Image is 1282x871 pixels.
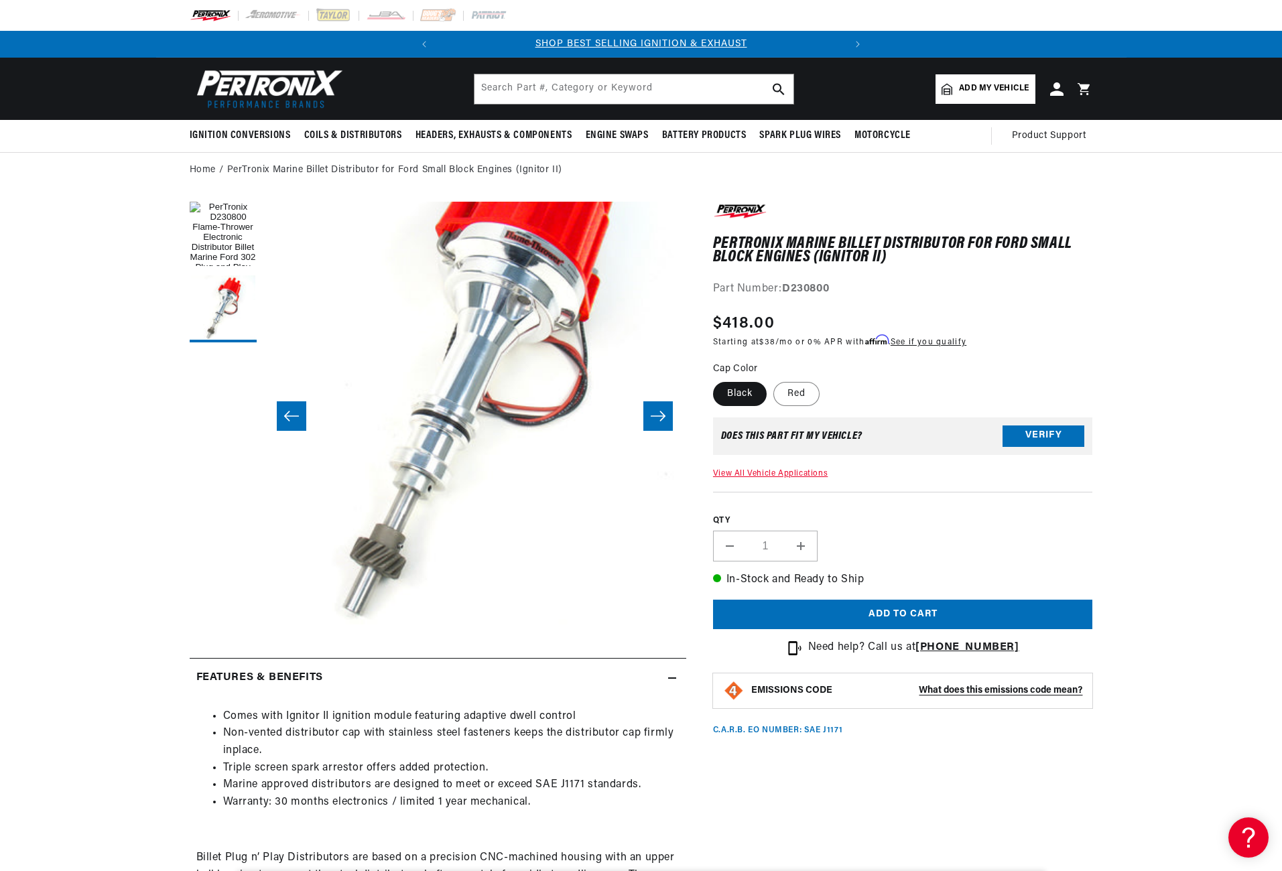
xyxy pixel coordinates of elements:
span: $418.00 [713,312,775,336]
strong: What does this emissions code mean? [919,685,1082,695]
summary: Features & Benefits [190,659,686,697]
img: Pertronix [190,66,344,112]
button: Slide left [277,401,306,431]
button: Verify [1003,425,1084,447]
button: Slide right [643,401,673,431]
summary: Engine Swaps [579,120,655,151]
button: Add to cart [713,600,1093,630]
span: Engine Swaps [586,129,649,143]
button: Translation missing: en.sections.announcements.next_announcement [844,31,871,58]
a: [PHONE_NUMBER] [915,642,1019,653]
span: Affirm [865,335,889,345]
span: Motorcycle [854,129,911,143]
summary: Ignition Conversions [190,120,298,151]
button: search button [764,74,793,104]
a: PerTronix Marine Billet Distributor for Ford Small Block Engines (Ignitor II) [227,163,562,178]
span: Coils & Distributors [304,129,402,143]
a: SHOP BEST SELLING IGNITION & EXHAUST [535,39,747,49]
a: See if you qualify - Learn more about Affirm Financing (opens in modal) [891,338,966,346]
span: Product Support [1012,129,1086,143]
p: Starting at /mo or 0% APR with . [713,336,966,348]
span: Spark Plug Wires [759,129,841,143]
a: Home [190,163,216,178]
span: Battery Products [662,129,747,143]
a: View All Vehicle Applications [713,470,828,478]
strong: D230800 [782,283,829,294]
span: Ignition Conversions [190,129,291,143]
a: Add my vehicle [936,74,1035,104]
slideshow-component: Translation missing: en.sections.announcements.announcement_bar [156,31,1127,58]
p: In-Stock and Ready to Ship [713,572,1093,589]
summary: Headers, Exhausts & Components [409,120,579,151]
li: Comes with Ignitor II ignition module featuring adaptive dwell control [223,708,680,726]
div: Announcement [438,37,844,52]
label: Black [713,382,767,406]
summary: Coils & Distributors [298,120,409,151]
p: C.A.R.B. EO Number: SAE J1171 [713,725,842,736]
img: Emissions code [723,680,745,701]
button: Load image 2 in gallery view [190,275,257,342]
p: Need help? Call us at [808,639,1019,657]
summary: Product Support [1012,120,1093,152]
button: Translation missing: en.sections.announcements.previous_announcement [411,31,438,58]
nav: breadcrumbs [190,163,1093,178]
div: Does This part fit My vehicle? [721,431,862,442]
summary: Spark Plug Wires [753,120,848,151]
h2: Features & Benefits [196,669,323,687]
summary: Battery Products [655,120,753,151]
li: Non-vented distributor cap with stainless steel fasteners keeps the distributor cap firmly inplace. [223,725,680,759]
li: Marine approved distributors are designed to meet or exceed SAE J1171 standards. [223,777,680,794]
div: 1 of 2 [438,37,844,52]
legend: Cap Color [713,362,759,376]
label: QTY [713,515,1093,527]
div: Part Number: [713,281,1093,298]
button: Load image 1 in gallery view [190,202,257,269]
li: Warranty: 30 months electronics / limited 1 year mechanical. [223,794,680,811]
li: Triple screen spark arrestor offers added protection. [223,760,680,777]
span: Headers, Exhausts & Components [415,129,572,143]
span: $38 [759,338,775,346]
media-gallery: Gallery Viewer [190,202,686,631]
h1: PerTronix Marine Billet Distributor for Ford Small Block Engines (Ignitor II) [713,237,1093,265]
button: EMISSIONS CODEWhat does this emissions code mean? [751,685,1083,697]
strong: EMISSIONS CODE [751,685,832,695]
label: Red [773,382,820,406]
input: Search Part #, Category or Keyword [474,74,793,104]
summary: Motorcycle [848,120,917,151]
span: Add my vehicle [959,82,1029,95]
